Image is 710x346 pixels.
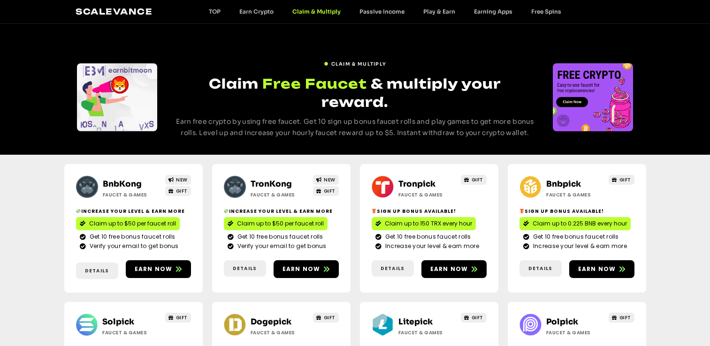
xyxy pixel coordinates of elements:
span: NEW [176,176,188,183]
span: Claim up to $50 per faucet roll [237,219,324,228]
a: Claim & Multiply [324,57,387,68]
a: GIFT [609,313,634,323]
a: Details [224,260,266,277]
a: NEW [165,175,191,185]
div: Slides [553,63,633,131]
h2: Faucet & Games [102,329,161,336]
span: Details [233,265,257,272]
a: GIFT [165,313,191,323]
span: GIFT [324,314,336,321]
a: BnbKong [103,179,142,189]
a: Earning Apps [465,8,522,15]
span: Details [528,265,552,272]
span: Increase your level & earn more [531,242,627,250]
a: GIFT [461,175,487,185]
span: Earn now [430,265,468,273]
a: Earn now [569,260,634,278]
span: Get 10 free bonus faucet rolls [383,233,471,241]
a: Litepick [398,317,433,327]
span: & multiply your reward. [321,75,501,110]
span: GIFT [324,188,336,195]
h2: Faucet & Games [251,329,309,336]
span: Details [381,265,405,272]
a: Polpick [546,317,578,327]
span: Free Faucet [262,75,367,93]
h2: Faucet & Games [251,191,309,198]
span: Get 10 free bonus faucet rolls [531,233,619,241]
h2: Faucet & Games [398,329,457,336]
h2: Faucet & Games [398,191,457,198]
span: Earn now [282,265,321,273]
img: 🎁 [372,209,376,213]
a: Solpick [102,317,134,327]
span: GIFT [619,176,631,183]
span: Claim & Multiply [331,60,387,68]
span: NEW [324,176,336,183]
h2: Increase your level & earn more [76,208,191,215]
a: GIFT [609,175,634,185]
a: Scalevance [76,7,153,16]
a: GIFT [461,313,487,323]
a: GIFT [313,186,339,196]
img: 💸 [76,209,81,213]
a: NEW [313,175,339,185]
h2: Faucet & Games [546,191,605,198]
nav: Menu [199,8,571,15]
a: Tronpick [398,179,435,189]
a: Details [519,260,562,277]
a: Details [372,260,414,277]
h2: Sign Up Bonus Available! [519,208,634,215]
a: Earn Crypto [230,8,283,15]
img: 🎁 [519,209,524,213]
span: GIFT [176,188,188,195]
a: TOP [199,8,230,15]
a: Claim & Multiply [283,8,350,15]
span: Claim up to 150 TRX every hour [385,219,472,228]
a: Earn now [274,260,339,278]
img: 💸 [224,209,229,213]
span: GIFT [176,314,188,321]
a: GIFT [313,313,339,323]
a: Earn now [421,260,487,278]
span: Claim [209,75,259,92]
span: Claim up to 0.225 BNB every hour [533,219,627,228]
span: Earn now [578,265,616,273]
a: Play & Earn [414,8,465,15]
a: GIFT [165,186,191,196]
h2: Faucet & Games [103,191,161,198]
span: Get 10 free bonus faucet rolls [87,233,176,241]
h2: Sign Up Bonus Available! [372,208,487,215]
div: Slides [77,63,157,131]
a: Free Spins [522,8,571,15]
a: TronKong [251,179,292,189]
span: Verify your email to get bonus [235,242,327,250]
span: GIFT [472,314,483,321]
p: Earn free crypto by using free faucet. Get 10 sign up bonus faucet rolls and play games to get mo... [175,116,535,139]
a: Passive Income [350,8,414,15]
span: Verify your email to get bonus [87,242,179,250]
span: Claim up to $50 per faucet roll [89,219,176,228]
span: Details [85,267,109,274]
span: Get 10 free bonus faucet rolls [235,233,323,241]
a: Details [76,263,118,279]
span: GIFT [619,314,631,321]
span: GIFT [472,176,483,183]
span: Increase your level & earn more [383,242,479,250]
a: Bnbpick [546,179,581,189]
span: Earn now [135,265,173,273]
a: Claim up to 0.225 BNB every hour [519,217,631,230]
h2: Faucet & Games [546,329,605,336]
a: Claim up to $50 per faucet roll [224,217,328,230]
a: Dogepick [251,317,291,327]
a: Earn now [126,260,191,278]
h2: Increase your level & earn more [224,208,339,215]
a: Claim up to $50 per faucet roll [76,217,180,230]
a: Claim up to 150 TRX every hour [372,217,476,230]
